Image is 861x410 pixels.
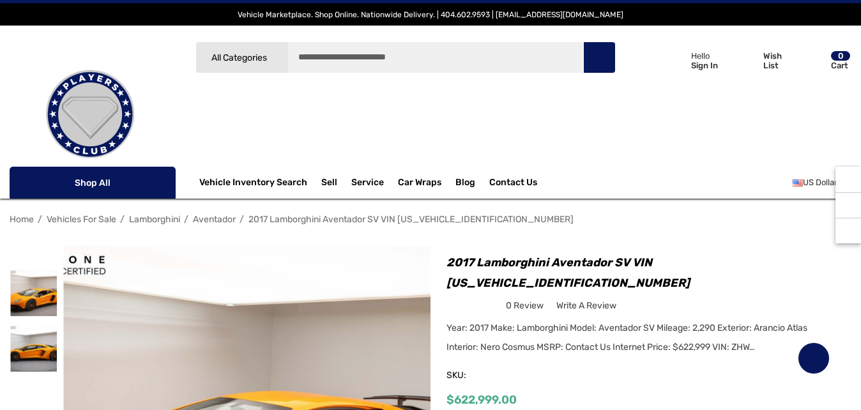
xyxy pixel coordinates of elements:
[804,52,823,70] svg: Review Your Cart
[731,38,798,82] a: Wish List Wish List
[835,225,861,238] svg: Top
[10,325,57,372] img: For Sale 2017 Lamborghini Aventador SV VIN ZHWUC3ZD3HLA05312
[763,51,797,70] p: Wish List
[455,177,475,191] a: Blog
[398,177,441,191] span: Car Wraps
[211,52,266,63] span: All Categories
[10,214,34,225] a: Home
[446,323,807,353] span: Year: 2017 Make: Lamborghini Model: Aventador SV Mileage: 2,290 Exterior: Arancio Atlas Interior:...
[489,177,537,191] a: Contact Us
[446,367,510,384] span: SKU:
[351,177,384,191] a: Service
[398,170,455,195] a: Car Wraps
[238,10,623,19] span: Vehicle Marketplace. Shop Online. Nationwide Delivery. | 404.602.9593 | [EMAIL_ADDRESS][DOMAIN_NAME]
[583,42,615,73] button: Search
[793,170,851,195] a: USD
[506,298,544,314] span: 0 review
[842,173,855,186] svg: Recently Viewed
[153,178,162,187] svg: Icon Arrow Down
[10,167,176,199] p: Shop All
[446,393,517,407] span: $622,999.00
[691,51,718,61] p: Hello
[10,208,851,231] nav: Breadcrumb
[834,213,851,225] a: Next
[842,199,855,212] svg: Social Media
[129,214,180,225] a: Lamborghini
[556,298,616,314] a: Write a Review
[10,270,57,316] img: For Sale 2017 Lamborghini Aventador SV VIN ZHWUC3ZD3HLA05312
[798,38,851,88] a: Cart with 0 items
[831,51,850,61] p: 0
[47,214,116,225] a: Vehicles For Sale
[807,351,821,366] svg: Wish List
[24,176,43,190] svg: Icon Line
[691,61,718,70] p: Sign In
[446,252,830,293] h1: 2017 Lamborghini Aventador SV VIN [US_VEHICLE_IDENTIFICATION_NUMBER]
[736,52,756,70] svg: Wish List
[831,61,850,70] p: Cart
[26,50,154,178] img: Players Club | Cars For Sale
[798,342,830,374] a: Wish List
[269,53,278,63] svg: Icon Arrow Down
[321,177,337,191] span: Sell
[321,170,351,195] a: Sell
[814,213,832,225] a: Previous
[248,214,574,225] a: 2017 Lamborghini Aventador SV VIN [US_VEHICLE_IDENTIFICATION_NUMBER]
[666,51,684,69] svg: Icon User Account
[651,38,724,82] a: Sign in
[195,42,288,73] a: All Categories Icon Arrow Down Icon Arrow Up
[193,214,236,225] a: Aventador
[199,177,307,191] a: Vehicle Inventory Search
[556,300,616,312] span: Write a Review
